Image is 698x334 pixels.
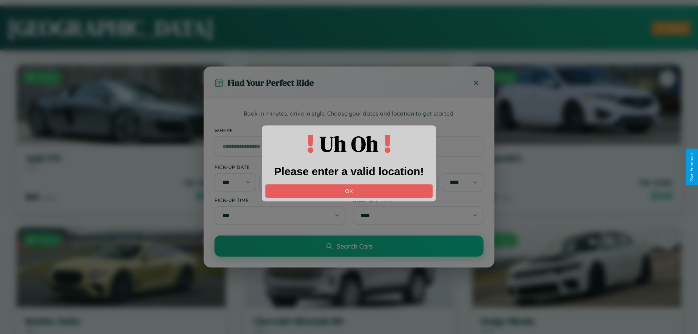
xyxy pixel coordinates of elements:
label: Drop-off Time [353,197,484,203]
label: Where [214,127,484,133]
span: Search Cars [337,242,373,250]
label: Pick-up Date [214,164,345,170]
label: Pick-up Time [214,197,345,203]
h3: Find Your Perfect Ride [228,77,314,89]
p: Book in minutes, drive in style. Choose your dates and location to get started. [214,109,484,118]
label: Drop-off Date [353,164,484,170]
